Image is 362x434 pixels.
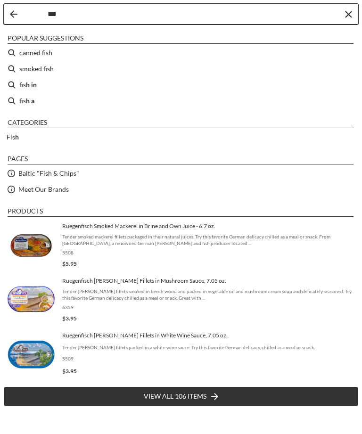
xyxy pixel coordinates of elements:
[8,331,354,378] a: Rugenfisch Herring Fillets in White Wine SauceRuegenfisch [PERSON_NAME] Fillets in White Wine Sau...
[26,95,34,106] b: h a
[4,327,358,382] li: Ruegenfisch Herring Fillets in White Wine Sauce, 7.05 oz.
[18,184,69,195] a: Meet Our Brands
[62,344,354,351] span: Tender [PERSON_NAME] fillets packed in a white wine sauce. Try this favorite German delicacy, chi...
[62,315,77,322] span: $3.95
[8,331,55,378] img: Rugenfisch Herring Fillets in White Wine Sauce
[62,288,354,301] span: Tender [PERSON_NAME] fillets smoked in beech wood and packed in vegetable oil and mushroom cream ...
[15,133,19,141] b: h
[7,131,19,142] a: Fish
[4,386,358,406] li: View all 106 items
[4,77,358,93] li: fish in
[62,249,354,256] span: 5508
[4,93,358,109] li: fish a
[8,118,354,128] li: Categories
[8,221,55,269] img: Rugenfisch Smoked Mackerel in Brine and Own Juice
[4,181,358,197] li: Meet Our Brands
[8,34,354,44] li: Popular suggestions
[8,276,354,323] a: Ruegenfisch [PERSON_NAME] Fillets in Mushroom Sauce, 7.05 oz.Tender [PERSON_NAME] fillets smoked ...
[4,165,358,181] li: Baltic "Fish & Chips"
[4,61,358,77] li: smoked fish
[26,79,37,90] b: h in
[62,233,354,246] span: Tender smoked mackerel fillets packaged in their natural juices. Try this favorite German delicac...
[8,155,354,164] li: Pages
[62,368,77,375] span: $3.95
[4,272,358,327] li: Ruegenfisch Herring Fillets in Mushroom Sauce, 7.05 oz.
[62,332,354,339] span: Ruegenfisch [PERSON_NAME] Fillets in White Wine Sauce, 7.05 oz.
[18,168,79,179] a: Baltic "Fish & Chips"
[344,9,353,19] button: Clear
[62,260,77,267] span: $5.95
[10,10,17,18] button: Back
[62,222,354,230] span: Ruegenfisch Smoked Mackerel in Brine and Own Juice - 6.7 oz.
[4,129,358,145] li: Fish
[62,304,354,311] span: 6359
[4,45,358,61] li: canned fish
[4,218,358,272] li: Ruegenfisch Smoked Mackerel in Brine and Own Juice - 6.7 oz.
[62,277,354,285] span: Ruegenfisch [PERSON_NAME] Fillets in Mushroom Sauce, 7.05 oz.
[8,207,354,217] li: Products
[62,355,354,362] span: 5509
[144,391,206,401] span: View all 106 items
[8,221,354,269] a: Rugenfisch Smoked Mackerel in Brine and Own JuiceRuegenfisch Smoked Mackerel in Brine and Own Jui...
